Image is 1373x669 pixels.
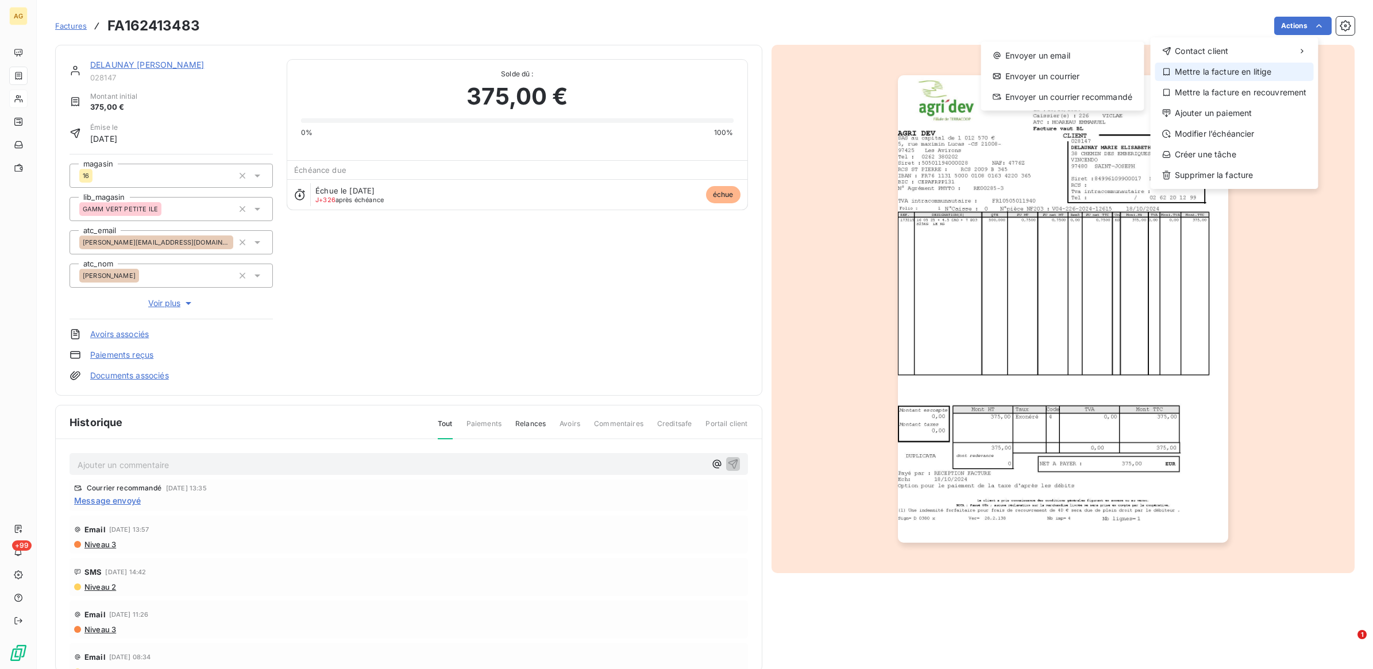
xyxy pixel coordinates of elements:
div: Actions [1151,37,1318,189]
div: Créer une tâche [1155,145,1314,164]
div: Envoyer un email [986,47,1140,65]
span: 1 [1357,630,1367,639]
div: Modifier l’échéancier [1155,125,1314,143]
div: Envoyer un courrier [986,67,1140,86]
span: Contact client [1175,45,1228,57]
div: Envoyer un courrier recommandé [986,88,1140,106]
div: Mettre la facture en litige [1155,63,1314,81]
iframe: Intercom live chat [1334,630,1362,658]
div: Supprimer la facture [1155,166,1314,184]
div: Ajouter un paiement [1155,104,1314,122]
div: Mettre la facture en recouvrement [1155,83,1314,102]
